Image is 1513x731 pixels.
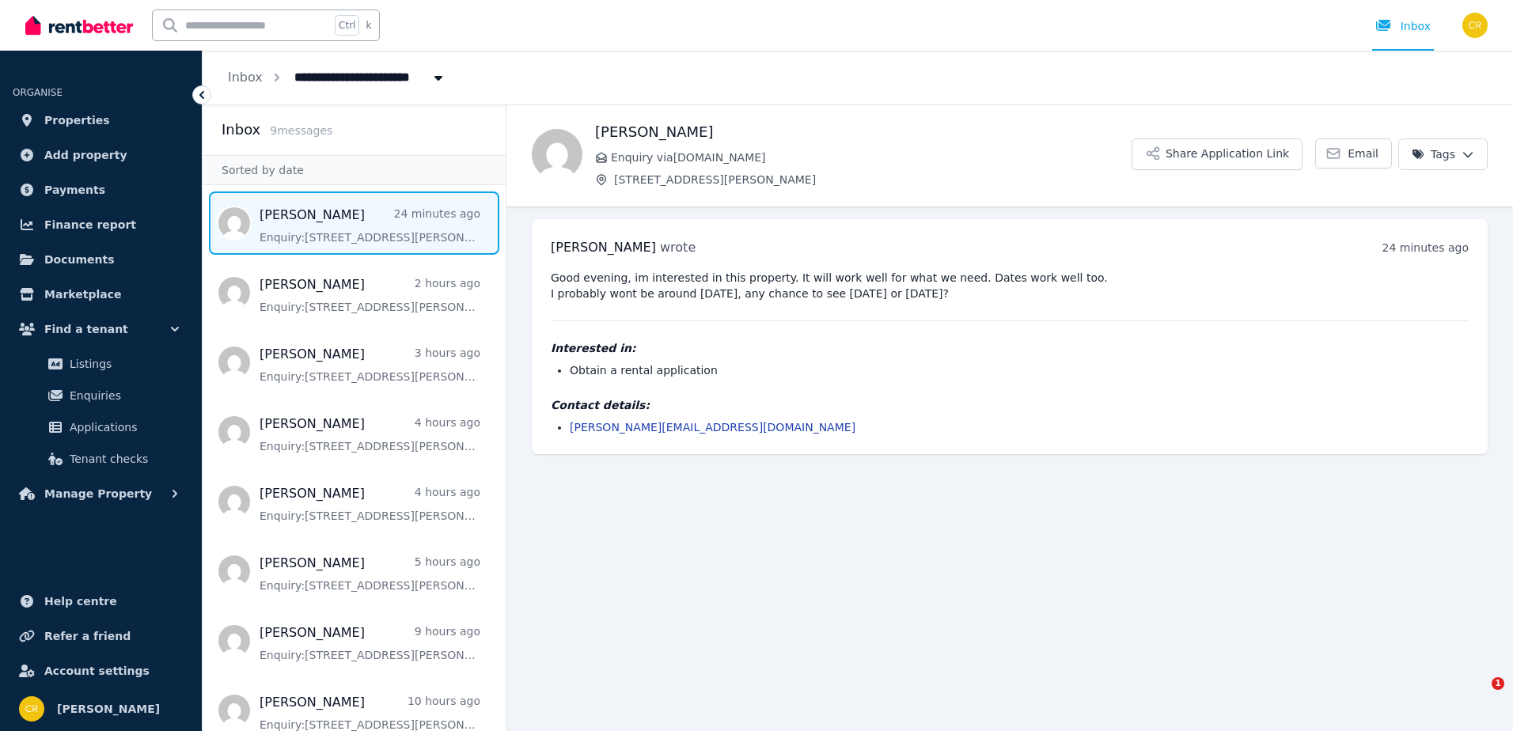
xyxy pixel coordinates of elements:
button: Manage Property [13,478,189,509]
span: Properties [44,111,110,130]
a: Add property [13,139,189,171]
a: Documents [13,244,189,275]
img: Charles Russell-Smith [1462,13,1488,38]
img: RentBetter [25,13,133,37]
span: Payments [44,180,105,199]
span: Email [1348,146,1378,161]
span: Enquiries [70,386,176,405]
span: Applications [70,418,176,437]
span: Manage Property [44,484,152,503]
a: Finance report [13,209,189,241]
a: [PERSON_NAME]2 hours agoEnquiry:[STREET_ADDRESS][PERSON_NAME]. [260,275,480,315]
span: Marketplace [44,285,121,304]
a: Enquiries [19,380,183,411]
h4: Contact details: [551,397,1469,413]
span: Find a tenant [44,320,128,339]
iframe: Intercom live chat [1459,677,1497,715]
span: ORGANISE [13,87,63,98]
a: [PERSON_NAME]4 hours agoEnquiry:[STREET_ADDRESS][PERSON_NAME]. [260,415,480,454]
a: Refer a friend [13,620,189,652]
a: Inbox [228,70,263,85]
a: [PERSON_NAME]9 hours agoEnquiry:[STREET_ADDRESS][PERSON_NAME]. [260,623,480,663]
a: [PERSON_NAME]3 hours agoEnquiry:[STREET_ADDRESS][PERSON_NAME]. [260,345,480,384]
img: Charles Russell-Smith [19,696,44,722]
button: Share Application Link [1132,138,1303,170]
span: Finance report [44,215,136,234]
span: k [366,19,371,32]
span: Account settings [44,661,150,680]
a: Tenant checks [19,443,183,475]
a: Applications [19,411,183,443]
li: Obtain a rental application [570,362,1469,378]
h4: Interested in: [551,340,1469,356]
img: John [532,129,582,180]
div: Sorted by date [203,155,506,185]
a: Email [1315,138,1392,169]
a: [PERSON_NAME][EMAIL_ADDRESS][DOMAIN_NAME] [570,421,855,434]
h2: Inbox [222,119,260,141]
span: [PERSON_NAME] [551,240,656,255]
a: Payments [13,174,189,206]
a: Help centre [13,585,189,617]
span: Tenant checks [70,449,176,468]
span: Refer a friend [44,627,131,646]
a: [PERSON_NAME]5 hours agoEnquiry:[STREET_ADDRESS][PERSON_NAME]. [260,554,480,593]
a: Properties [13,104,189,136]
pre: Good evening, im interested in this property. It will work well for what we need. Dates work well... [551,270,1469,301]
span: Add property [44,146,127,165]
button: Find a tenant [13,313,189,345]
a: Marketplace [13,278,189,310]
a: [PERSON_NAME]4 hours agoEnquiry:[STREET_ADDRESS][PERSON_NAME]. [260,484,480,524]
button: Tags [1398,138,1488,170]
span: Documents [44,250,115,269]
div: Inbox [1375,18,1431,34]
span: wrote [660,240,696,255]
span: [STREET_ADDRESS][PERSON_NAME] [614,172,1132,187]
h1: [PERSON_NAME] [595,121,1132,143]
a: [PERSON_NAME]24 minutes agoEnquiry:[STREET_ADDRESS][PERSON_NAME]. [260,206,480,245]
time: 24 minutes ago [1382,241,1469,254]
span: 9 message s [270,124,332,137]
span: Listings [70,354,176,373]
span: Help centre [44,592,117,611]
a: Listings [19,348,183,380]
span: [PERSON_NAME] [57,699,160,718]
span: Tags [1412,146,1455,162]
nav: Breadcrumb [203,51,472,104]
span: 1 [1492,677,1504,690]
a: Account settings [13,655,189,687]
span: Ctrl [335,15,359,36]
span: Enquiry via [DOMAIN_NAME] [611,150,1132,165]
